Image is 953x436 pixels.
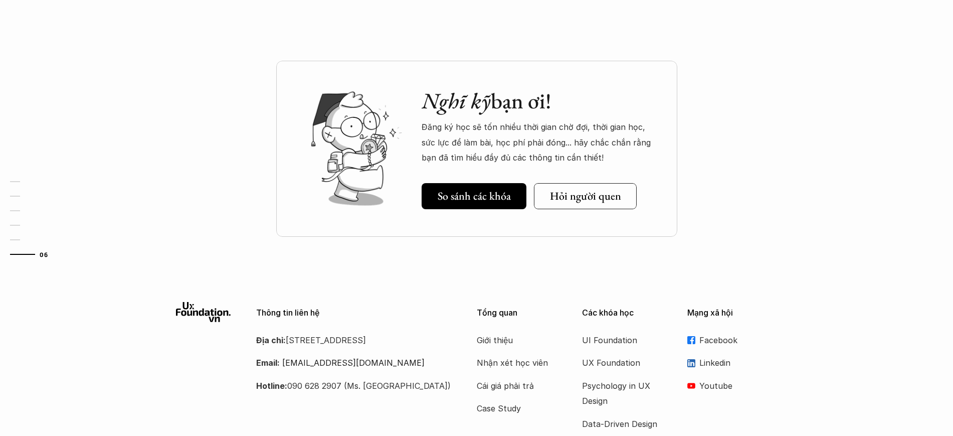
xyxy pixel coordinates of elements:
[40,251,48,258] strong: 06
[477,378,557,393] a: Cái giá phải trả
[256,358,280,368] strong: Email:
[687,333,778,348] a: Facebook
[550,190,621,203] h5: Hỏi người quen
[699,333,778,348] p: Facebook
[477,308,567,318] p: Tổng quan
[256,381,287,391] strong: Hotline:
[477,333,557,348] a: Giới thiệu
[10,248,58,260] a: 06
[256,335,286,345] strong: Địa chỉ:
[282,358,425,368] a: [EMAIL_ADDRESS][DOMAIN_NAME]
[582,378,662,409] a: Psychology in UX Design
[582,333,662,348] a: UI Foundation
[687,378,778,393] a: Youtube
[422,86,491,115] em: Nghĩ kỹ
[422,88,657,114] h2: bạn ơi!
[582,308,672,318] p: Các khóa học
[256,308,452,318] p: Thông tin liên hệ
[534,183,637,209] a: Hỏi người quen
[699,355,778,370] p: Linkedin
[256,333,452,348] p: [STREET_ADDRESS]
[582,416,662,431] a: Data-Driven Design
[256,378,452,393] p: 090 628 2907 (Ms. [GEOGRAPHIC_DATA])
[687,308,778,318] p: Mạng xã hội
[477,355,557,370] a: Nhận xét học viên
[582,355,662,370] a: UX Foundation
[422,119,657,165] p: Đăng ký học sẽ tốn nhiều thời gian chờ đợi, thời gian học, sức lực để làm bài, học phí phải đóng....
[699,378,778,393] p: Youtube
[687,355,778,370] a: Linkedin
[422,183,526,209] a: So sánh các khóa
[477,401,557,416] a: Case Study
[438,190,511,203] h5: So sánh các khóa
